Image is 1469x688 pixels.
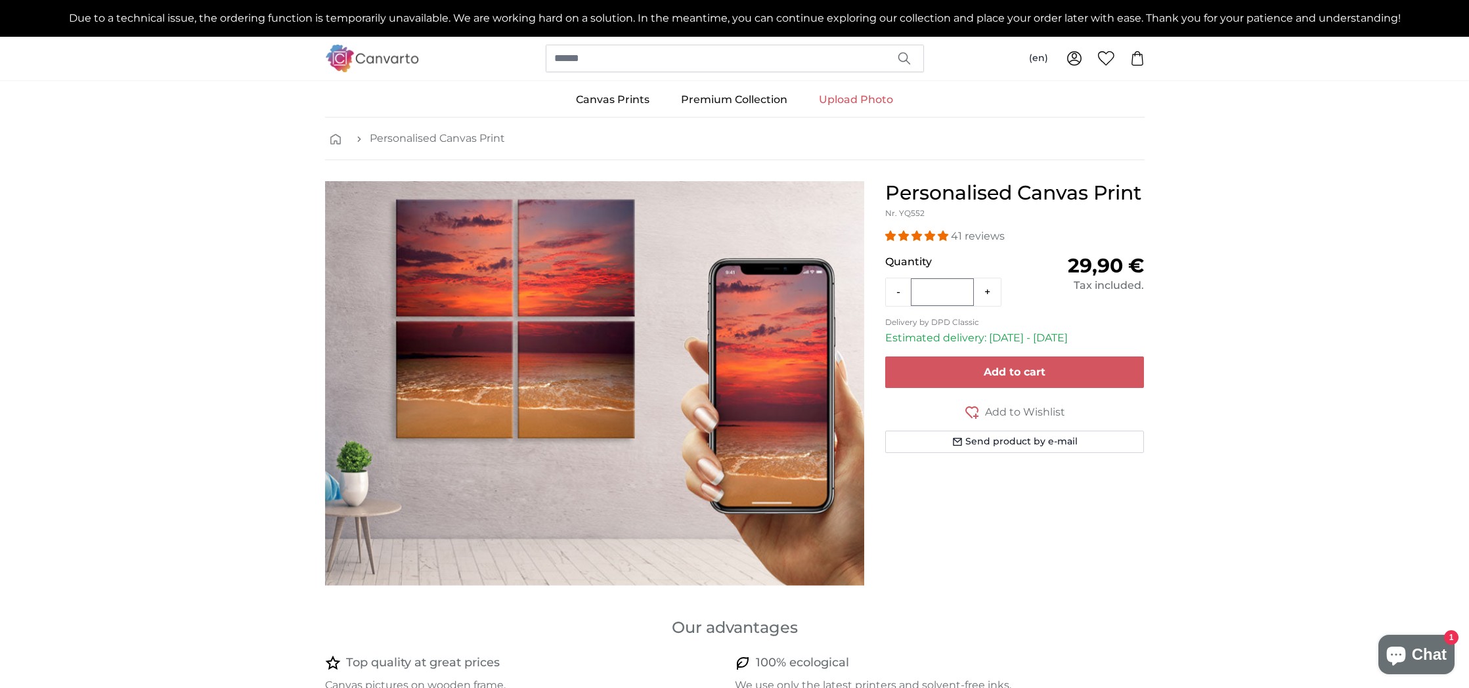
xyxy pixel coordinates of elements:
[1015,278,1144,293] div: Tax included.
[974,279,1001,305] button: +
[885,356,1145,388] button: Add to cart
[885,230,951,242] span: 4.98 stars
[1374,635,1458,677] inbox-online-store-chat: Shopify online store chat
[11,11,1458,26] p: Due to a technical issue, the ordering function is temporarily unavailable. We are working hard o...
[885,208,925,218] span: Nr. YQ552
[885,404,1145,420] button: Add to Wishlist
[665,83,803,117] a: Premium Collection
[325,181,864,586] img: personalised-canvas-print
[984,366,1045,378] span: Add to cart
[1068,253,1144,278] span: 29,90 €
[885,254,1015,270] p: Quantity
[560,83,665,117] a: Canvas Prints
[1019,47,1059,70] button: (en)
[885,431,1145,453] button: Send product by e-mail
[325,45,420,72] img: Canvarto
[370,131,505,146] a: Personalised Canvas Print
[325,181,864,586] div: 1 of 1
[325,118,1145,160] nav: breadcrumbs
[803,83,909,117] a: Upload Photo
[885,330,1145,346] p: Estimated delivery: [DATE] - [DATE]
[951,230,1005,242] span: 41 reviews
[985,404,1065,420] span: Add to Wishlist
[885,181,1145,205] h1: Personalised Canvas Print
[346,654,500,672] h4: Top quality at great prices
[756,654,849,672] h4: 100% ecological
[325,617,1145,638] h3: Our advantages
[885,317,1145,328] p: Delivery by DPD Classic
[886,279,911,305] button: -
